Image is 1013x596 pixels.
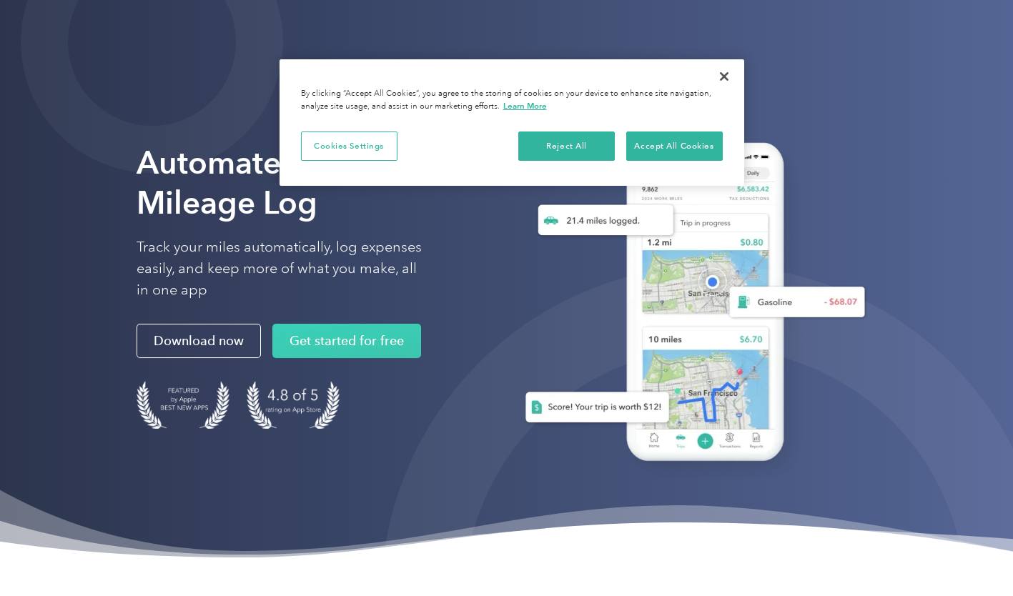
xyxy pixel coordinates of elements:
p: Track your miles automatically, log expenses easily, and keep more of what you make, all in one app [137,237,423,301]
img: Badge for Featured by Apple Best New Apps [137,381,229,429]
button: Accept All Cookies [626,131,723,162]
div: By clicking “Accept All Cookies”, you agree to the storing of cookies on your device to enhance s... [301,88,723,113]
button: Cookies Settings [301,131,397,162]
img: Everlance, mileage tracker app, expense tracking app [503,128,876,482]
button: Close [708,61,740,92]
div: Cookie banner [280,59,744,186]
img: 4.9 out of 5 stars on the app store [247,381,340,429]
div: Privacy [280,59,744,186]
a: More information about your privacy, opens in a new tab [503,101,547,111]
a: Download now [137,324,261,358]
a: Get started for free [272,324,421,358]
strong: Automate Your Mileage Log [137,144,354,222]
button: Reject All [518,131,615,162]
